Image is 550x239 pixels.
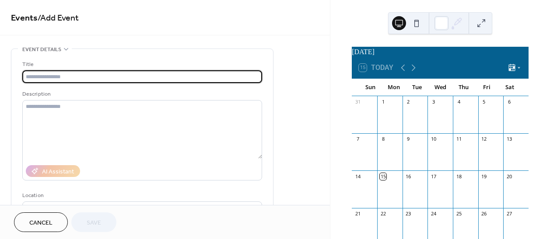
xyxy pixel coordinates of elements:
[481,173,487,180] div: 19
[481,136,487,142] div: 12
[481,99,487,105] div: 5
[382,79,405,96] div: Mon
[380,99,386,105] div: 1
[380,211,386,217] div: 22
[429,79,452,96] div: Wed
[506,136,512,142] div: 13
[405,99,412,105] div: 2
[14,212,68,232] button: Cancel
[22,191,260,200] div: Location
[455,99,462,105] div: 4
[498,79,522,96] div: Sat
[430,136,437,142] div: 10
[354,99,361,105] div: 31
[481,211,487,217] div: 26
[11,10,38,27] a: Events
[506,173,512,180] div: 20
[22,60,260,69] div: Title
[430,99,437,105] div: 3
[22,45,61,54] span: Event details
[475,79,498,96] div: Fri
[455,136,462,142] div: 11
[380,173,386,180] div: 15
[405,79,428,96] div: Tue
[506,99,512,105] div: 6
[354,211,361,217] div: 21
[455,173,462,180] div: 18
[380,136,386,142] div: 8
[405,173,412,180] div: 16
[359,79,382,96] div: Sun
[430,211,437,217] div: 24
[455,211,462,217] div: 25
[22,90,260,99] div: Description
[506,211,512,217] div: 27
[405,136,412,142] div: 9
[352,47,529,57] div: [DATE]
[452,79,475,96] div: Thu
[29,218,53,228] span: Cancel
[405,211,412,217] div: 23
[38,10,79,27] span: / Add Event
[354,136,361,142] div: 7
[430,173,437,180] div: 17
[354,173,361,180] div: 14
